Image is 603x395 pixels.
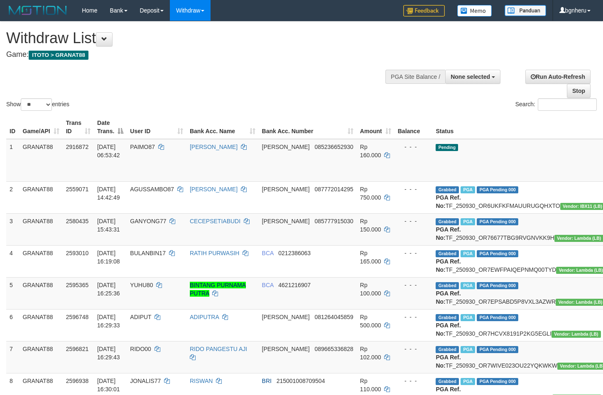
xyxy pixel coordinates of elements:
[130,378,161,384] span: JONALIS77
[29,51,88,60] span: ITOTO > GRANAT88
[97,144,120,158] span: [DATE] 06:53:42
[97,250,120,265] span: [DATE] 16:19:08
[63,115,94,139] th: Trans ID: activate to sort column ascending
[20,309,63,341] td: GRANAT88
[190,218,240,224] a: CECEPSETIABUDI
[66,346,89,352] span: 2596821
[66,144,89,150] span: 2916872
[477,378,518,385] span: PGA Pending
[262,218,310,224] span: [PERSON_NAME]
[477,218,518,225] span: PGA Pending
[477,250,518,257] span: PGA Pending
[20,139,63,182] td: GRANAT88
[398,345,429,353] div: - - -
[436,250,459,257] span: Grabbed
[20,341,63,373] td: GRANAT88
[262,250,274,256] span: BCA
[6,277,20,309] td: 5
[457,5,492,17] img: Button%20Memo.svg
[360,282,381,297] span: Rp 100.000
[6,115,20,139] th: ID
[262,282,274,288] span: BCA
[6,245,20,277] td: 4
[436,186,459,193] span: Grabbed
[436,290,461,305] b: PGA Ref. No:
[6,309,20,341] td: 6
[436,226,461,241] b: PGA Ref. No:
[398,185,429,193] div: - - -
[66,250,89,256] span: 2593010
[6,51,394,59] h4: Game:
[477,282,518,289] span: PGA Pending
[436,258,461,273] b: PGA Ref. No:
[6,30,394,46] h1: Withdraw List
[94,115,127,139] th: Date Trans.: activate to sort column descending
[20,181,63,213] td: GRANAT88
[66,282,89,288] span: 2595365
[360,218,381,233] span: Rp 150.000
[360,314,381,329] span: Rp 500.000
[130,218,166,224] span: GANYONG77
[525,70,591,84] a: Run Auto-Refresh
[360,144,381,158] span: Rp 160.000
[66,314,89,320] span: 2596748
[97,186,120,201] span: [DATE] 14:42:49
[190,346,247,352] a: RIDO PANGESTU AJI
[398,281,429,289] div: - - -
[97,346,120,361] span: [DATE] 16:29:43
[385,70,445,84] div: PGA Site Balance /
[6,4,69,17] img: MOTION_logo.png
[130,144,155,150] span: PAIMO87
[97,378,120,393] span: [DATE] 16:30:01
[461,378,475,385] span: Marked by bgndany
[130,282,153,288] span: YUHU80
[314,144,353,150] span: Copy 085236652930 to clipboard
[461,282,475,289] span: Marked by bgndany
[130,314,151,320] span: ADIPUT
[436,346,459,353] span: Grabbed
[20,245,63,277] td: GRANAT88
[20,115,63,139] th: Game/API: activate to sort column ascending
[398,217,429,225] div: - - -
[436,378,459,385] span: Grabbed
[436,314,459,321] span: Grabbed
[398,249,429,257] div: - - -
[436,144,458,151] span: Pending
[398,377,429,385] div: - - -
[6,139,20,182] td: 1
[314,314,353,320] span: Copy 081264045859 to clipboard
[186,115,259,139] th: Bank Acc. Name: activate to sort column ascending
[66,218,89,224] span: 2580435
[567,84,591,98] a: Stop
[278,282,311,288] span: Copy 4621216907 to clipboard
[398,143,429,151] div: - - -
[395,115,433,139] th: Balance
[403,5,445,17] img: Feedback.jpg
[262,346,310,352] span: [PERSON_NAME]
[262,314,310,320] span: [PERSON_NAME]
[314,186,353,193] span: Copy 087772014295 to clipboard
[461,250,475,257] span: Marked by bgndany
[66,378,89,384] span: 2596938
[436,194,461,209] b: PGA Ref. No:
[262,378,272,384] span: BRI
[477,314,518,321] span: PGA Pending
[190,282,246,297] a: BINTANG PURNAMA PUTRA
[477,346,518,353] span: PGA Pending
[20,277,63,309] td: GRANAT88
[190,250,240,256] a: RATIH PURWASIH
[6,98,69,111] label: Show entries
[190,144,238,150] a: [PERSON_NAME]
[66,186,89,193] span: 2559071
[190,378,213,384] a: RISWAN
[6,213,20,245] td: 3
[451,73,490,80] span: None selected
[538,98,597,111] input: Search:
[314,346,353,352] span: Copy 089665336828 to clipboard
[190,186,238,193] a: [PERSON_NAME]
[398,313,429,321] div: - - -
[20,213,63,245] td: GRANAT88
[461,218,475,225] span: Marked by bgndedek
[461,186,475,193] span: Marked by bgndedek
[97,282,120,297] span: [DATE] 16:25:36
